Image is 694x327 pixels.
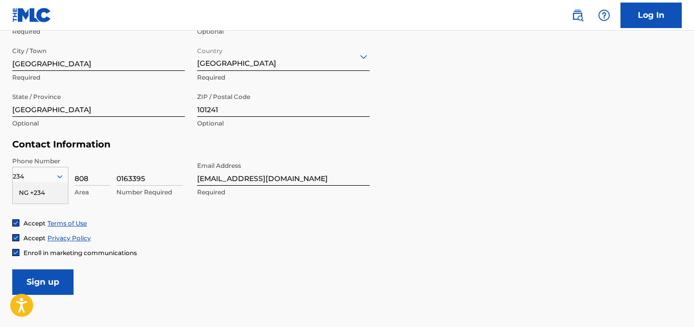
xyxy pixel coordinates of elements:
span: Accept [23,219,45,227]
p: Optional [12,119,185,128]
p: Required [12,27,185,36]
input: Sign up [12,269,74,295]
span: Accept [23,234,45,242]
p: Required [197,188,370,197]
a: Terms of Use [47,219,87,227]
img: help [598,9,610,21]
img: search [571,9,584,21]
a: Public Search [567,5,588,26]
img: MLC Logo [12,8,52,22]
div: Help [594,5,614,26]
p: Number Required [116,188,183,197]
div: NG +234 [13,182,68,204]
a: Privacy Policy [47,234,91,242]
p: Required [12,73,185,82]
img: checkbox [13,220,19,226]
div: [GEOGRAPHIC_DATA] [197,44,370,69]
span: Enroll in marketing communications [23,249,137,257]
img: checkbox [13,249,19,256]
p: Optional [197,119,370,128]
h5: Contact Information [12,139,370,150]
label: Country [197,40,223,56]
img: checkbox [13,235,19,241]
p: Optional [197,27,370,36]
a: Log In [620,3,682,28]
p: Required [197,73,370,82]
p: Area [75,188,110,197]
